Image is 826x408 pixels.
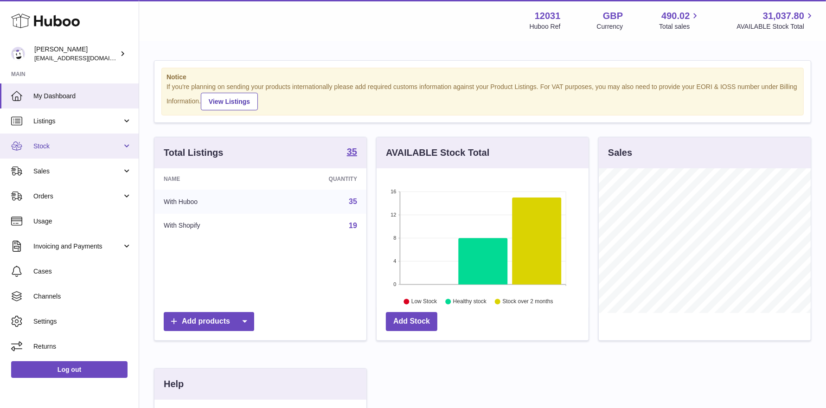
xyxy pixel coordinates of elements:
[166,83,799,110] div: If you're planning on sending your products internationally please add required customs informati...
[393,235,396,241] text: 8
[393,281,396,287] text: 0
[154,190,269,214] td: With Huboo
[269,168,366,190] th: Quantity
[11,361,128,378] a: Log out
[166,73,799,82] strong: Notice
[603,10,623,22] strong: GBP
[393,258,396,264] text: 4
[34,45,118,63] div: [PERSON_NAME]
[33,292,132,301] span: Channels
[164,147,224,159] h3: Total Listings
[154,168,269,190] th: Name
[34,54,136,62] span: [EMAIL_ADDRESS][DOMAIN_NAME]
[33,317,132,326] span: Settings
[608,147,632,159] h3: Sales
[411,298,437,305] text: Low Stock
[391,212,396,217] text: 12
[530,22,561,31] div: Huboo Ref
[349,222,357,229] a: 19
[11,47,25,61] img: admin@makewellforyou.com
[391,189,396,194] text: 16
[33,117,122,126] span: Listings
[535,10,561,22] strong: 12031
[164,378,184,390] h3: Help
[164,312,254,331] a: Add products
[347,147,357,156] strong: 35
[33,242,122,251] span: Invoicing and Payments
[347,147,357,158] a: 35
[154,214,269,238] td: With Shopify
[33,142,122,151] span: Stock
[349,198,357,205] a: 35
[201,93,258,110] a: View Listings
[33,342,132,351] span: Returns
[736,22,815,31] span: AVAILABLE Stock Total
[502,298,553,305] text: Stock over 2 months
[597,22,623,31] div: Currency
[33,267,132,276] span: Cases
[736,10,815,31] a: 31,037.80 AVAILABLE Stock Total
[386,147,489,159] h3: AVAILABLE Stock Total
[33,167,122,176] span: Sales
[453,298,487,305] text: Healthy stock
[386,312,437,331] a: Add Stock
[659,10,700,31] a: 490.02 Total sales
[33,92,132,101] span: My Dashboard
[33,217,132,226] span: Usage
[661,10,690,22] span: 490.02
[33,192,122,201] span: Orders
[659,22,700,31] span: Total sales
[763,10,804,22] span: 31,037.80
